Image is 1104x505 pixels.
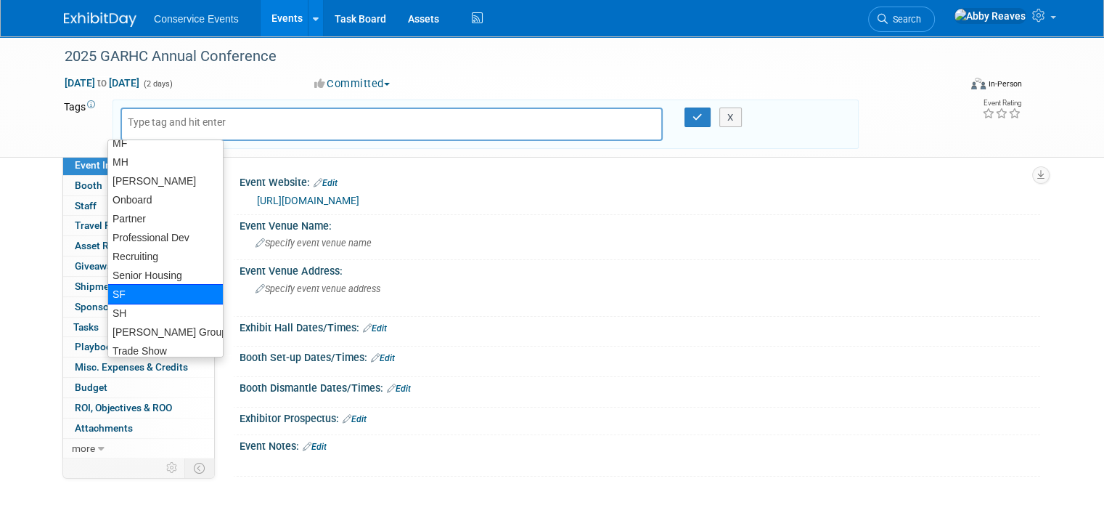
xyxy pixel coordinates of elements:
span: Travel Reservations [75,219,163,231]
div: Recruiting [108,247,223,266]
td: Tags [64,100,99,149]
div: [PERSON_NAME] [108,171,223,190]
a: Asset Reservations [63,236,214,256]
div: Professional Dev [108,228,223,247]
span: Misc. Expenses & Credits [75,361,188,373]
a: Booth [63,176,214,195]
a: Edit [363,323,387,334]
div: MF [108,134,223,153]
a: [URL][DOMAIN_NAME] [257,195,359,206]
div: In-Person [988,78,1022,89]
a: ROI, Objectives & ROO [63,398,214,418]
div: Event Notes: [240,435,1040,454]
a: Edit [343,414,367,424]
span: Specify event venue address [255,283,380,294]
span: more [72,443,95,454]
div: MH [108,153,223,171]
a: Edit [314,178,338,188]
div: Booth Set-up Dates/Times: [240,347,1040,365]
span: Booth not reserved yet [106,179,120,190]
span: ROI, Objectives & ROO [75,402,172,413]
span: Sponsorships [75,301,137,312]
span: Playbook [75,341,117,352]
span: Conservice Events [154,13,239,25]
span: Tasks [73,321,99,333]
a: Event Information [63,155,214,175]
a: Search [868,7,935,32]
img: Format-Inperson.png [971,78,986,89]
a: Budget [63,378,214,397]
a: Sponsorships [63,297,214,317]
div: Event Website: [240,171,1040,190]
button: X [719,108,742,128]
span: (2 days) [142,79,173,89]
a: Travel Reservations [63,216,214,235]
span: Giveaways [75,260,122,272]
div: SH [108,304,223,323]
span: Asset Reservations [75,240,161,251]
span: Attachments [75,422,133,434]
div: Event Venue Address: [240,260,1040,278]
span: Staff [75,200,97,211]
div: Trade Show [108,342,223,360]
a: Shipments [63,277,214,296]
div: Partner [108,209,223,228]
div: 2025 GARHC Annual Conference [60,44,941,70]
span: to [95,77,109,89]
a: Staff [63,196,214,216]
div: [PERSON_NAME] Group [108,323,223,342]
span: Event Information [75,159,156,171]
a: more [63,439,214,458]
a: Edit [387,384,411,394]
button: Committed [309,76,396,92]
div: Exhibit Hall Dates/Times: [240,317,1040,336]
td: Personalize Event Tab Strip [160,458,185,477]
a: Edit [371,353,395,363]
span: Search [888,14,921,25]
div: Booth Dismantle Dates/Times: [240,377,1040,396]
a: Misc. Expenses & Credits [63,357,214,377]
a: Tasks [63,318,214,337]
div: Event Rating [982,100,1021,107]
img: ExhibitDay [64,12,136,27]
div: Event Venue Name: [240,215,1040,233]
span: Booth [75,179,120,191]
div: Exhibitor Prospectus: [240,408,1040,427]
img: Abby Reaves [954,8,1026,24]
span: Budget [75,381,107,393]
div: Event Format [880,76,1022,97]
a: Playbook [63,337,214,357]
div: SF [107,284,224,304]
span: Shipments [75,280,123,292]
input: Type tag and hit enter [128,115,244,129]
a: Edit [303,442,327,452]
span: [DATE] [DATE] [64,76,140,89]
a: Attachments [63,419,214,438]
a: Giveaways [63,256,214,276]
div: Senior Housing [108,266,223,285]
td: Toggle Event Tabs [185,458,215,477]
div: Onboard [108,190,223,209]
span: Specify event venue name [255,238,372,249]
